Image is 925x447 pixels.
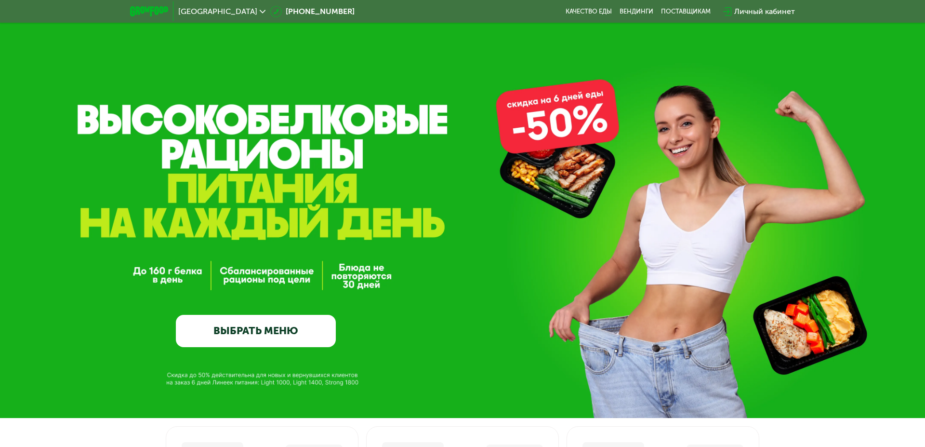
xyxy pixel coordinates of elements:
[178,8,257,15] span: [GEOGRAPHIC_DATA]
[734,6,795,17] div: Личный кабинет
[661,8,711,15] div: поставщикам
[620,8,653,15] a: Вендинги
[270,6,355,17] a: [PHONE_NUMBER]
[176,315,336,347] a: ВЫБРАТЬ МЕНЮ
[566,8,612,15] a: Качество еды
